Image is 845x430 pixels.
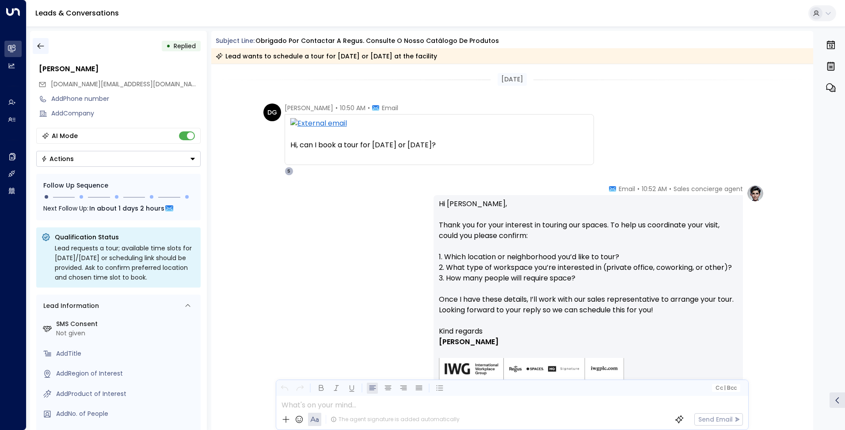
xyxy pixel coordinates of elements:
div: Signature [439,326,738,391]
span: Email [382,104,398,112]
div: AddProduct of Interest [56,389,197,399]
span: [PERSON_NAME] [439,337,499,347]
span: 10:50 AM [340,104,365,112]
label: SMS Consent [56,319,197,329]
div: Follow Up Sequence [43,181,194,190]
div: AddTitle [56,349,197,358]
div: Lead requests a tour; available time slots for [DATE]/[DATE] or scheduling link should be provide... [55,243,195,282]
div: [DATE] [498,73,527,86]
span: • [637,184,639,193]
div: AddNo. of People [56,409,197,418]
div: The agent signature is added automatically [331,415,460,423]
span: | [724,385,726,391]
div: Next Follow Up: [43,203,194,213]
span: • [669,184,671,193]
span: [DOMAIN_NAME][EMAIL_ADDRESS][DOMAIN_NAME] [51,80,203,88]
span: Replied [174,42,196,50]
span: 10:52 AM [642,184,667,193]
span: In about 1 days 2 hours [89,203,164,213]
div: AddCompany [51,109,201,118]
div: Button group with a nested menu [36,151,201,167]
button: Cc|Bcc [712,384,740,392]
img: AIorK4zU2Kz5WUNqa9ifSKC9jFH1hjwenjvh85X70KBOPduETvkeZu4OqG8oPuqbwvp3xfXcMQJCRtwYb-SG [439,358,624,380]
div: Actions [41,155,74,163]
div: Not given [56,329,197,338]
p: Hi [PERSON_NAME], Thank you for your interest in touring our spaces. To help us coordinate your v... [439,199,738,326]
div: S [285,167,293,176]
div: AddPhone number [51,94,201,104]
div: Obrigado por contactar a Regus. Consulte o nosso catálogo de produtos [255,36,499,46]
span: • [368,104,370,112]
span: Kind regards [439,326,483,337]
span: Email [619,184,635,193]
div: [PERSON_NAME] [39,64,201,74]
a: Leads & Conversations [35,8,119,18]
button: Actions [36,151,201,167]
img: External email [290,118,588,129]
div: AddRegion of Interest [56,369,197,378]
span: [PERSON_NAME] [285,104,333,112]
div: AI Mode [52,131,78,140]
div: Lead wants to schedule a tour for [DATE] or [DATE] at the facility [216,52,437,61]
div: Hi, can I book a tour for [DATE] or [DATE]? [290,140,588,150]
span: danielamirraguimaraes.prof@gmail.com [51,80,201,89]
div: Lead Information [40,301,99,311]
button: Undo [279,383,290,394]
div: DG [263,104,281,121]
img: profile-logo.png [746,184,764,202]
p: Qualification Status [55,233,195,242]
span: Sales concierge agent [674,184,743,193]
span: Cc Bcc [715,385,736,391]
button: Redo [294,383,305,394]
span: • [335,104,338,112]
span: Subject Line: [216,36,255,45]
div: • [166,38,171,54]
